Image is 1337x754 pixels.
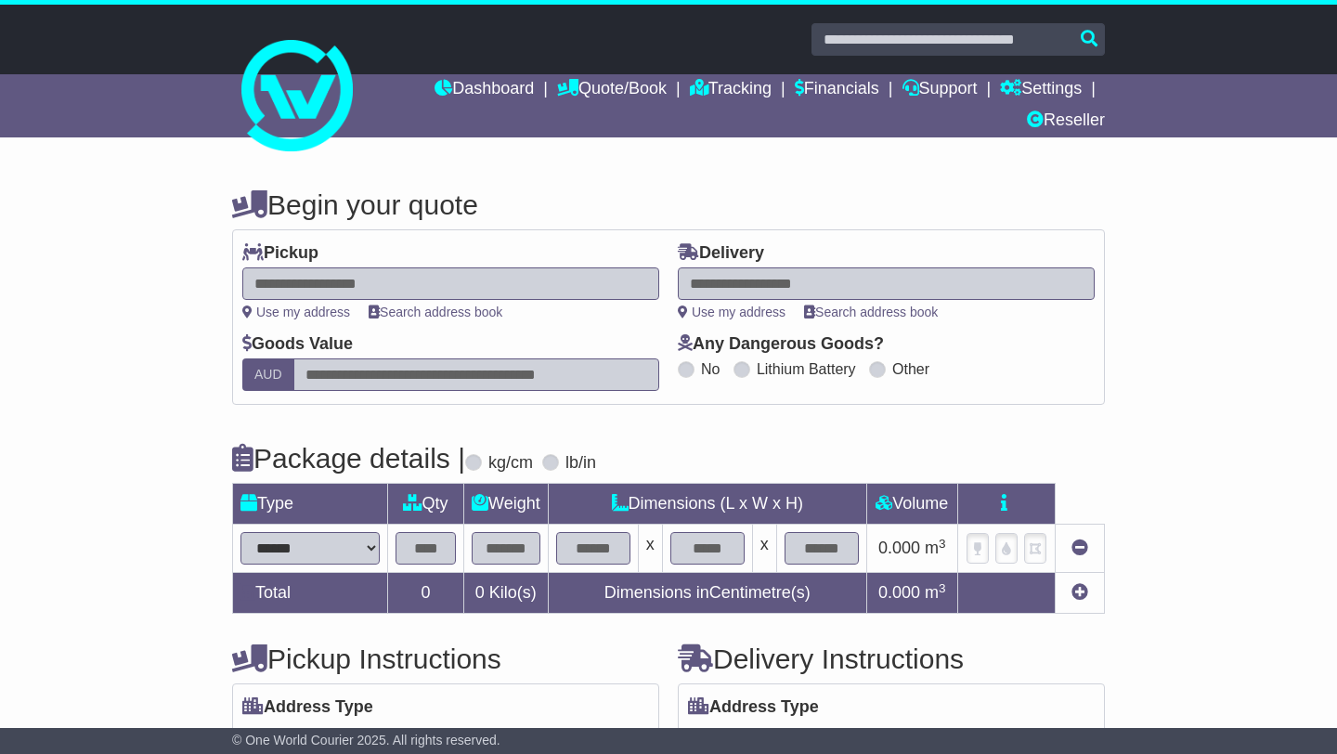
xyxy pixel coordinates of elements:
label: Any Dangerous Goods? [678,334,884,355]
span: Commercial [797,722,893,751]
span: m [925,583,946,602]
span: Commercial [351,722,448,751]
label: lb/in [565,453,596,474]
label: kg/cm [488,453,533,474]
a: Tracking [690,74,772,106]
span: 0 [475,583,485,602]
td: Kilo(s) [464,573,549,614]
a: Settings [1000,74,1082,106]
a: Support [902,74,978,106]
label: Other [892,360,929,378]
a: Dashboard [435,74,534,106]
a: Remove this item [1071,539,1088,557]
label: Pickup [242,243,318,264]
td: 0 [388,573,464,614]
td: x [752,525,776,573]
td: x [638,525,662,573]
span: Residential [688,722,778,751]
label: Delivery [678,243,764,264]
label: Address Type [242,697,373,718]
label: Address Type [688,697,819,718]
td: Type [233,484,388,525]
span: 0.000 [878,583,920,602]
span: Residential [242,722,332,751]
span: m [925,539,946,557]
h4: Begin your quote [232,189,1105,220]
h4: Delivery Instructions [678,643,1105,674]
span: Air & Sea Depot [467,722,592,751]
label: Goods Value [242,334,353,355]
td: Qty [388,484,464,525]
span: © One World Courier 2025. All rights reserved. [232,733,500,747]
td: Dimensions (L x W x H) [548,484,866,525]
a: Financials [795,74,879,106]
a: Quote/Book [557,74,667,106]
h4: Package details | [232,443,465,474]
sup: 3 [939,581,946,595]
a: Search address book [804,305,938,319]
td: Weight [464,484,549,525]
label: Lithium Battery [757,360,856,378]
h4: Pickup Instructions [232,643,659,674]
a: Search address book [369,305,502,319]
a: Reseller [1027,106,1105,137]
label: No [701,360,720,378]
td: Volume [866,484,957,525]
a: Add new item [1071,583,1088,602]
td: Total [233,573,388,614]
sup: 3 [939,537,946,551]
a: Use my address [242,305,350,319]
a: Use my address [678,305,785,319]
span: 0.000 [878,539,920,557]
td: Dimensions in Centimetre(s) [548,573,866,614]
label: AUD [242,358,294,391]
span: Air & Sea Depot [913,722,1038,751]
